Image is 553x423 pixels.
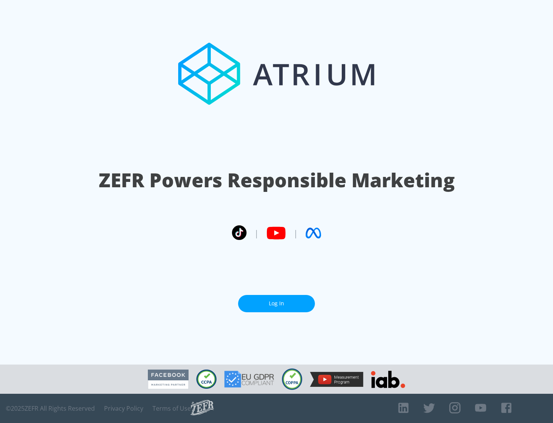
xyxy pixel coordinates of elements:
a: Terms of Use [152,405,191,412]
img: Facebook Marketing Partner [148,370,189,389]
h1: ZEFR Powers Responsible Marketing [99,167,455,193]
a: Privacy Policy [104,405,143,412]
a: Log In [238,295,315,312]
img: GDPR Compliant [224,371,274,388]
span: © 2025 ZEFR All Rights Reserved [6,405,95,412]
span: | [293,227,298,239]
img: IAB [371,371,405,388]
span: | [254,227,259,239]
img: CCPA Compliant [196,370,217,389]
img: COPPA Compliant [282,368,302,390]
img: YouTube Measurement Program [310,372,363,387]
